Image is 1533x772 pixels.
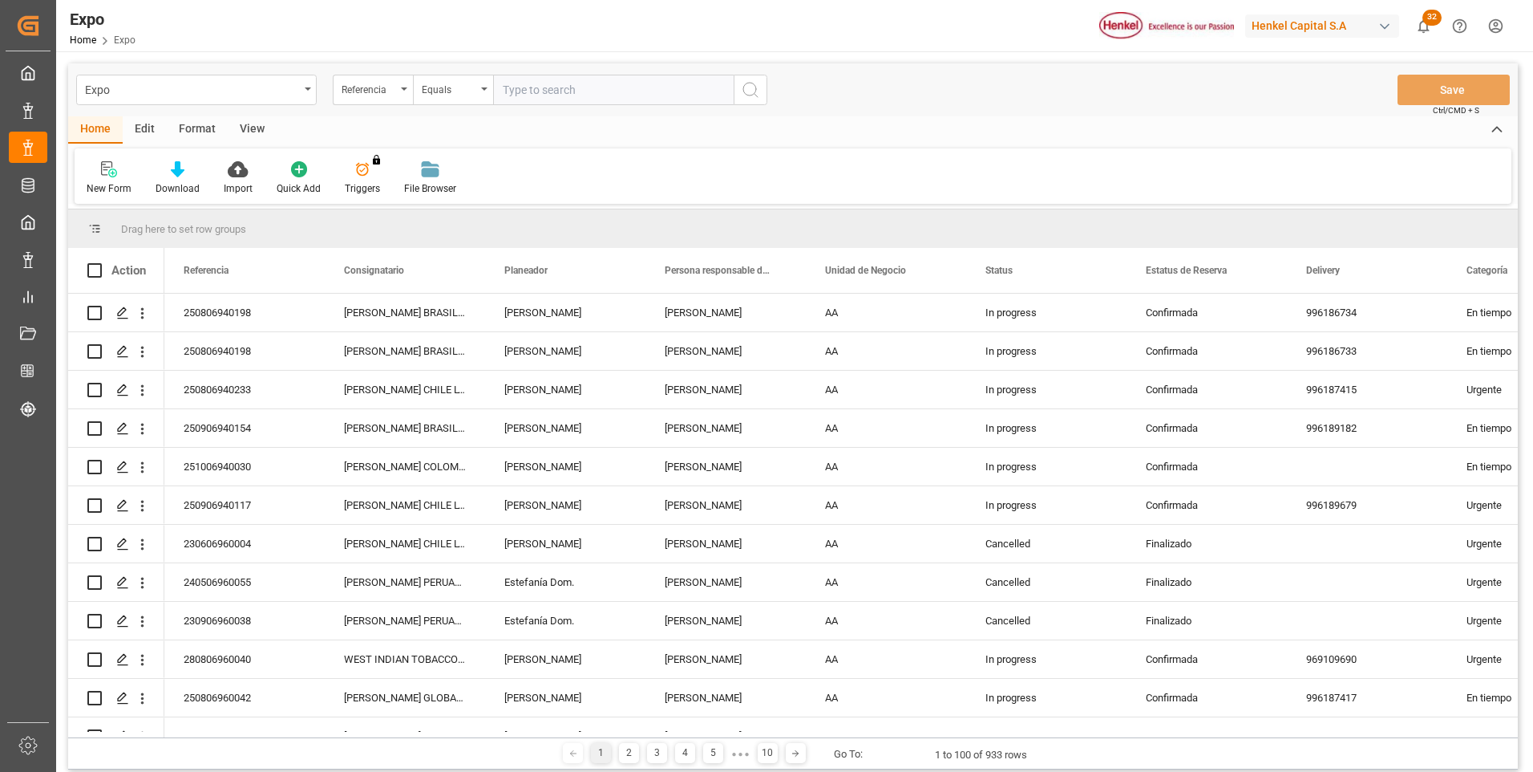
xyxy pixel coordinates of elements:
[806,525,966,563] div: AA
[966,563,1126,601] div: Cancelled
[164,717,325,755] div: 250906960017
[121,223,246,235] span: Drag here to set row groups
[806,640,966,678] div: AA
[645,525,806,563] div: [PERSON_NAME]
[485,640,645,678] div: [PERSON_NAME]
[1245,10,1406,41] button: Henkel Capital S.A
[1146,295,1268,331] div: Confirmada
[647,743,667,763] div: 3
[485,409,645,447] div: [PERSON_NAME]
[325,332,485,370] div: [PERSON_NAME] BRASIL LTDA.
[68,409,164,448] div: Press SPACE to select this row.
[504,265,548,276] span: Planeador
[645,602,806,640] div: [PERSON_NAME]
[85,79,299,99] div: Expo
[806,486,966,524] div: AA
[325,717,485,755] div: [PERSON_NAME] PERUANA, S.A.
[731,748,749,760] div: ● ● ●
[966,409,1126,447] div: In progress
[1146,265,1227,276] span: Estatus de Reserva
[333,75,413,105] button: open menu
[645,332,806,370] div: [PERSON_NAME]
[123,116,167,144] div: Edit
[1422,10,1442,26] span: 32
[413,75,493,105] button: open menu
[645,409,806,447] div: [PERSON_NAME]
[806,332,966,370] div: AA
[806,679,966,717] div: AA
[1406,8,1442,44] button: show 32 new notifications
[68,679,164,717] div: Press SPACE to select this row.
[1287,679,1447,717] div: 996187417
[325,563,485,601] div: [PERSON_NAME] PERUANA, S.A.
[164,448,325,486] div: 251006940030
[806,371,966,408] div: AA
[68,486,164,525] div: Press SPACE to select this row.
[485,679,645,717] div: [PERSON_NAME]
[806,602,966,640] div: AA
[645,563,806,601] div: [PERSON_NAME]
[966,371,1126,408] div: In progress
[68,116,123,144] div: Home
[164,563,325,601] div: 240506960055
[1287,409,1447,447] div: 996189182
[1287,486,1447,524] div: 996189679
[485,717,645,755] div: [PERSON_NAME]
[485,371,645,408] div: [PERSON_NAME]
[806,294,966,331] div: AA
[485,486,645,524] div: [PERSON_NAME]
[825,265,906,276] span: Unidad de Negocio
[1146,372,1268,408] div: Confirmada
[485,563,645,601] div: Estefanía Dom.
[68,294,164,332] div: Press SPACE to select this row.
[966,332,1126,370] div: In progress
[344,265,404,276] span: Consignatario
[1433,104,1479,116] span: Ctrl/CMD + S
[164,486,325,524] div: 250906940117
[1287,332,1447,370] div: 996186733
[167,116,228,144] div: Format
[485,332,645,370] div: [PERSON_NAME]
[1287,640,1447,678] div: 969109690
[164,640,325,678] div: 280806960040
[277,181,321,196] div: Quick Add
[68,602,164,640] div: Press SPACE to select this row.
[1245,14,1399,38] div: Henkel Capital S.A
[404,181,456,196] div: File Browser
[325,525,485,563] div: [PERSON_NAME] CHILE LTDA.
[68,371,164,409] div: Press SPACE to select this row.
[966,486,1126,524] div: In progress
[325,294,485,331] div: [PERSON_NAME] BRASIL LTDA.
[87,181,131,196] div: New Form
[1146,526,1268,563] div: Finalizado
[164,525,325,563] div: 230606960004
[485,602,645,640] div: Estefanía Dom.
[111,263,146,278] div: Action
[224,181,253,196] div: Import
[1397,75,1510,105] button: Save
[734,75,767,105] button: search button
[966,679,1126,717] div: In progress
[1146,487,1268,524] div: Confirmada
[834,746,863,762] div: Go To:
[966,448,1126,486] div: In progress
[70,35,96,46] a: Home
[342,79,396,97] div: Referencia
[645,448,806,486] div: [PERSON_NAME]
[665,265,772,276] span: Persona responsable de seguimiento
[1466,265,1507,276] span: Categoría
[325,371,485,408] div: [PERSON_NAME] CHILE LTDA.
[156,181,200,196] div: Download
[164,294,325,331] div: 250806940198
[1442,8,1478,44] button: Help Center
[1287,717,1447,755] div: 996187382
[1146,641,1268,678] div: Confirmada
[806,409,966,447] div: AA
[493,75,734,105] input: Type to search
[675,743,695,763] div: 4
[1287,294,1447,331] div: 996186734
[1146,449,1268,486] div: Confirmada
[591,743,611,763] div: 1
[68,332,164,371] div: Press SPACE to select this row.
[1099,12,1234,40] img: Henkel%20logo.jpg_1689854090.jpg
